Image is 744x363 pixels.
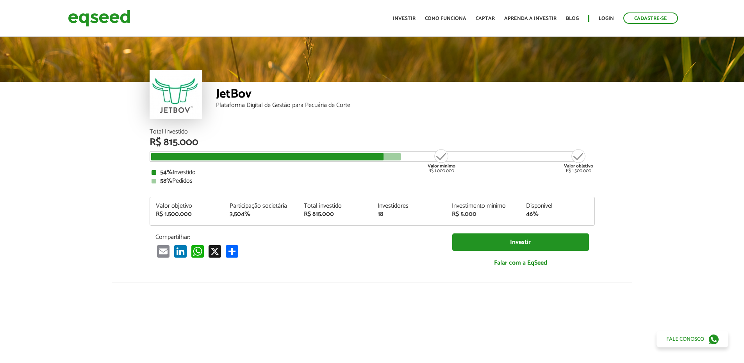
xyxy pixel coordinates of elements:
[230,211,292,217] div: 3,504%
[190,245,205,258] a: WhatsApp
[428,162,455,170] strong: Valor mínimo
[156,203,218,209] div: Valor objetivo
[152,178,593,184] div: Pedidos
[564,162,593,170] strong: Valor objetivo
[425,16,466,21] a: Como funciona
[623,12,678,24] a: Cadastre-se
[452,255,589,271] a: Falar com a EqSeed
[304,211,366,217] div: R$ 815.000
[160,167,173,178] strong: 54%
[152,169,593,176] div: Investido
[566,16,579,21] a: Blog
[526,211,589,217] div: 46%
[224,245,240,258] a: Compartilhar
[304,203,366,209] div: Total investido
[150,129,595,135] div: Total Investido
[156,211,218,217] div: R$ 1.500.000
[526,203,589,209] div: Disponível
[173,245,188,258] a: LinkedIn
[452,211,514,217] div: R$ 5.000
[378,203,440,209] div: Investidores
[599,16,614,21] a: Login
[150,137,595,148] div: R$ 815.000
[155,233,441,241] p: Compartilhar:
[452,203,514,209] div: Investimento mínimo
[216,102,595,109] div: Plataforma Digital de Gestão para Pecuária de Corte
[393,16,416,21] a: Investir
[155,245,171,258] a: Email
[378,211,440,217] div: 18
[564,148,593,173] div: R$ 1.500.000
[207,245,223,258] a: X
[216,88,595,102] div: JetBov
[230,203,292,209] div: Participação societária
[160,176,172,186] strong: 58%
[452,233,589,251] a: Investir
[68,8,130,28] img: EqSeed
[427,148,456,173] div: R$ 1.000.000
[476,16,495,21] a: Captar
[504,16,557,21] a: Aprenda a investir
[657,331,728,347] a: Fale conosco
